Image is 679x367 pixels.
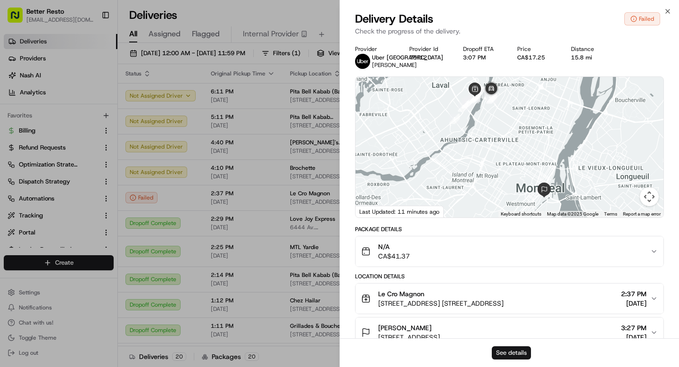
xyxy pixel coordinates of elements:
[356,284,663,314] button: Le Cro Magnon[STREET_ADDRESS] [STREET_ADDRESS]2:37 PM[DATE]
[470,92,480,102] div: 7
[621,299,646,308] span: [DATE]
[470,92,480,102] div: 6
[71,146,74,154] span: •
[89,211,151,220] span: API Documentation
[76,146,95,154] span: [DATE]
[29,146,69,154] span: Regen Pajulas
[19,147,26,154] img: 1736555255976-a54dd68f-1ca7-489b-9aae-adbdc363a1c4
[372,54,443,61] span: Uber [GEOGRAPHIC_DATA]
[604,211,617,217] a: Terms (opens in new tab)
[42,90,155,100] div: Start new chat
[621,289,646,299] span: 2:37 PM
[517,54,556,61] div: CA$17.25
[356,206,444,217] div: Last Updated: 11 minutes ago
[640,187,659,206] button: Map camera controls
[355,54,370,69] img: uber-new-logo.jpeg
[20,90,37,107] img: 8016278978528_b943e370aa5ada12b00a_72.png
[623,211,661,217] a: Report a map error
[621,333,646,342] span: [DATE]
[372,61,417,69] span: [PERSON_NAME]
[355,45,394,53] div: Provider
[464,96,474,107] div: 4
[458,101,468,112] div: 2
[358,205,389,217] img: Google
[462,98,472,108] div: 3
[9,137,25,152] img: Regen Pajulas
[356,317,663,348] button: [PERSON_NAME][STREET_ADDRESS]3:27 PM[DATE]
[409,54,427,61] button: 75F12
[25,61,156,71] input: Clear
[36,172,56,179] span: [DATE]
[355,273,664,280] div: Location Details
[517,45,556,53] div: Price
[486,93,497,104] div: 16
[378,333,440,342] span: [STREET_ADDRESS]
[469,93,479,103] div: 5
[42,100,130,107] div: We're available if you need us!
[9,90,26,107] img: 1736555255976-a54dd68f-1ca7-489b-9aae-adbdc363a1c4
[76,207,155,224] a: 💻API Documentation
[66,234,114,241] a: Powered byPylon
[31,172,34,179] span: •
[378,251,410,261] span: CA$41.37
[463,54,502,61] div: 3:07 PM
[571,54,610,61] div: 15.8 mi
[9,38,172,53] p: Welcome 👋
[19,211,72,220] span: Knowledge Base
[624,12,660,25] button: Failed
[378,323,431,333] span: [PERSON_NAME]
[378,242,410,251] span: N/A
[9,123,63,130] div: Past conversations
[9,9,28,28] img: Nash
[355,26,664,36] p: Check the progress of the delivery.
[492,346,531,359] button: See details
[463,45,502,53] div: Dropoff ETA
[358,205,389,217] a: Open this area in Google Maps (opens a new window)
[146,121,172,132] button: See all
[6,207,76,224] a: 📗Knowledge Base
[409,45,448,53] div: Provider Id
[356,236,663,267] button: N/ACA$41.37
[571,45,610,53] div: Distance
[355,11,433,26] span: Delivery Details
[94,234,114,241] span: Pylon
[378,299,504,308] span: [STREET_ADDRESS] [STREET_ADDRESS]
[378,289,424,299] span: Le Cro Magnon
[80,212,87,219] div: 💻
[547,211,598,217] span: Map data ©2025 Google
[501,211,541,217] button: Keyboard shortcuts
[160,93,172,104] button: Start new chat
[355,225,664,233] div: Package Details
[621,323,646,333] span: 3:27 PM
[9,212,17,219] div: 📗
[449,114,460,124] div: 1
